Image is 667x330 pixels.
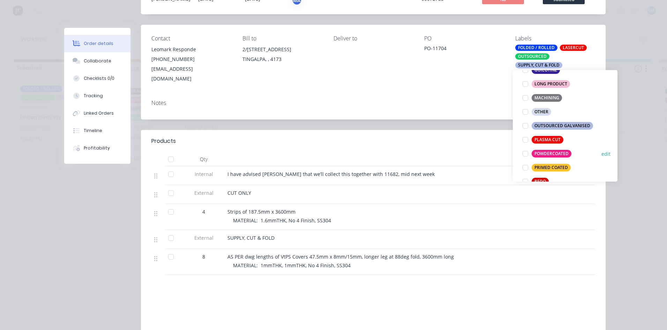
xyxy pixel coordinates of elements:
div: Notes [151,100,595,106]
div: PO [424,35,504,42]
span: SUPPLY, CUT & FOLD [227,235,275,241]
div: Profitability [84,145,110,151]
div: OTHER [532,108,551,116]
div: Leomark Responde[PHONE_NUMBER][EMAIL_ADDRESS][DOMAIN_NAME] [151,45,231,84]
button: LONG PRODUCT [520,79,573,89]
div: 2/[STREET_ADDRESS]TINGALPA, , 4173 [242,45,322,67]
div: SUPPLY, CUT & FOLD [515,62,562,68]
span: Internal [186,170,222,178]
div: Linked Orders [84,110,114,116]
div: Timeline [84,128,102,134]
span: 8 [202,253,205,260]
span: MATERIAL: 1mmTHK, 1mmTHK, No 4 Finish, SS304 [233,262,351,269]
button: Timeline [64,122,130,139]
div: Collaborate [84,58,111,64]
div: PRIMED COATED [532,164,571,171]
button: Linked Orders [64,105,130,122]
button: MACHINING [520,93,565,103]
button: PLASMA CUT [520,135,566,145]
span: I have advised [PERSON_NAME] that we’ll collect this together with 11682, mid next week [227,171,435,177]
div: Tracking [84,93,103,99]
button: Tracking [64,87,130,105]
div: Labels [515,35,595,42]
div: MACHINING [532,94,562,102]
div: Checklists 0/0 [84,75,114,82]
div: [EMAIL_ADDRESS][DOMAIN_NAME] [151,64,231,84]
button: Collaborate [64,52,130,70]
button: PRIMED COATED [520,163,574,172]
div: PO-11704 [424,45,504,54]
button: OUTSOURCED GALVANISED [520,121,596,131]
div: Contact [151,35,231,42]
div: LASERCUT [560,45,587,51]
button: Profitability [64,139,130,157]
button: OTHER [520,107,554,117]
span: 4 [202,208,205,215]
span: External [186,189,222,197]
div: POWDERCOATED [532,150,571,158]
span: CUT ONLY [227,190,251,196]
div: Qty [183,152,225,166]
div: OUTSOURCED [515,53,549,60]
span: Strips of 187.5mm x 3600mm [227,208,295,215]
div: Order details [84,40,113,47]
div: OUTSOURCED GALVANISED [532,122,593,130]
div: Bill to [242,35,322,42]
div: [PHONE_NUMBER] [151,54,231,64]
div: Deliver to [333,35,413,42]
div: 2/[STREET_ADDRESS] [242,45,322,54]
button: edit [601,150,610,158]
div: REDO [532,178,549,185]
div: FOLDED / ROLLED [515,45,557,51]
button: POWDERCOATED [520,149,574,159]
button: Checklists 0/0 [64,70,130,87]
div: Products [151,137,176,145]
button: GUILOTINE [520,65,563,75]
span: AS PER dwg lengths of VtPS Covers 47.5mm x 8mm/15mm, longer leg at 88deg fold, 3600mm long [227,253,454,260]
span: External [186,234,222,241]
button: Order details [64,35,130,52]
div: TINGALPA, , 4173 [242,54,322,64]
div: PLASMA CUT [532,136,563,144]
span: MATERIAL: 1.6mmTHK, No 4 Finish, SS304 [233,217,331,224]
div: LONG PRODUCT [532,80,570,88]
button: REDO [520,177,552,186]
div: GUILOTINE [532,66,560,74]
div: Leomark Responde [151,45,231,54]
